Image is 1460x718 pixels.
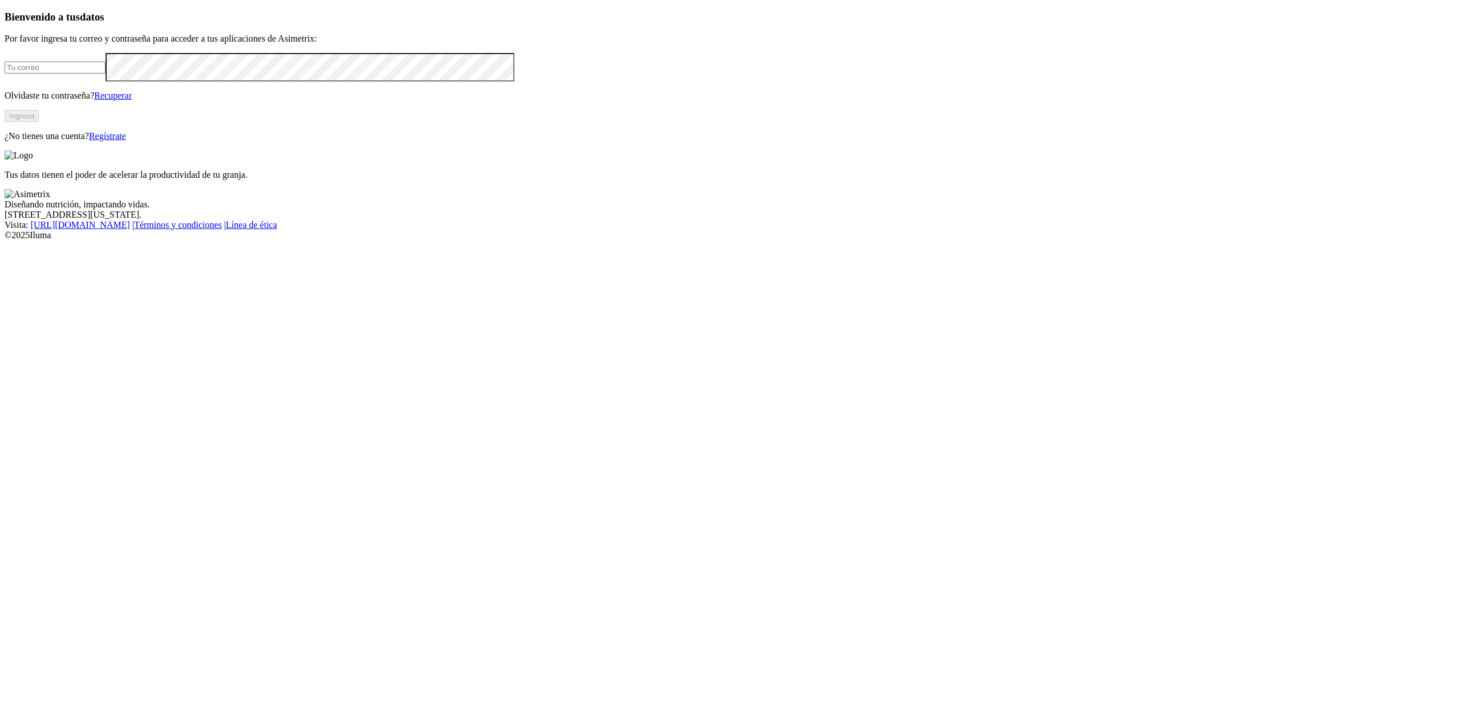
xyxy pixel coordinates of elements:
[31,220,130,230] a: [URL][DOMAIN_NAME]
[5,34,1455,44] p: Por favor ingresa tu correo y contraseña para acceder a tus aplicaciones de Asimetrix:
[5,11,1455,23] h3: Bienvenido a tus
[5,189,50,199] img: Asimetrix
[5,230,1455,240] div: © 2025 Iluma
[5,199,1455,210] div: Diseñando nutrición, impactando vidas.
[89,131,126,141] a: Regístrate
[80,11,104,23] span: datos
[5,150,33,161] img: Logo
[5,62,106,74] input: Tu correo
[226,220,277,230] a: Línea de ética
[5,131,1455,141] p: ¿No tienes una cuenta?
[5,110,39,122] button: Ingresa
[94,91,132,100] a: Recuperar
[5,210,1455,220] div: [STREET_ADDRESS][US_STATE].
[134,220,222,230] a: Términos y condiciones
[5,170,1455,180] p: Tus datos tienen el poder de acelerar la productividad de tu granja.
[5,91,1455,101] p: Olvidaste tu contraseña?
[5,220,1455,230] div: Visita : | |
